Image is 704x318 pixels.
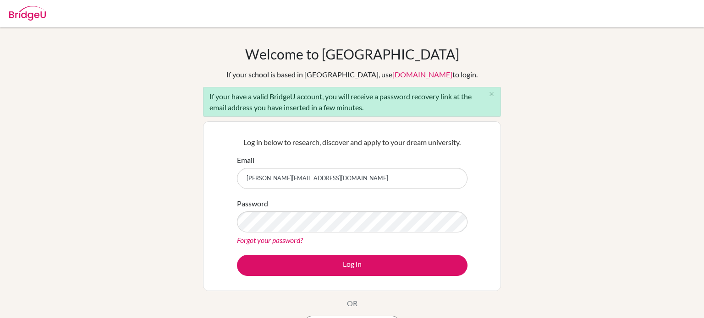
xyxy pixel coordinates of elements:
div: If your school is based in [GEOGRAPHIC_DATA], use to login. [226,69,478,80]
button: Close [482,87,500,101]
div: If your have a valid BridgeU account, you will receive a password recovery link at the email addr... [203,87,501,117]
button: Log in [237,255,467,276]
a: [DOMAIN_NAME] [392,70,452,79]
p: Log in below to research, discover and apply to your dream university. [237,137,467,148]
h1: Welcome to [GEOGRAPHIC_DATA] [245,46,459,62]
img: Bridge-U [9,6,46,21]
p: OR [347,298,357,309]
i: close [488,91,495,97]
label: Email [237,155,254,166]
a: Forgot your password? [237,236,303,244]
label: Password [237,198,268,209]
